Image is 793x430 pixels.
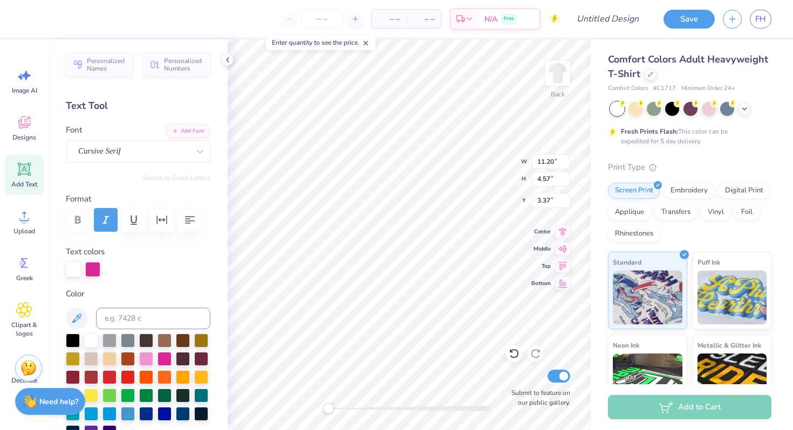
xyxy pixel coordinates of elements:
span: Free [504,15,514,23]
div: Digital Print [718,183,770,199]
span: Metallic & Glitter Ink [698,339,761,351]
span: Middle [531,245,551,253]
span: Center [531,227,551,236]
input: Untitled Design [568,8,647,30]
label: Font [66,124,82,136]
span: Add Text [11,180,37,189]
button: Switch to Greek Letters [143,174,210,182]
span: Comfort Colors [608,84,648,93]
div: Applique [608,204,651,220]
span: Standard [613,256,641,268]
span: Top [531,262,551,271]
input: – – [301,9,343,29]
span: Neon Ink [613,339,639,351]
div: Transfers [654,204,698,220]
div: Embroidery [664,183,715,199]
span: Personalized Numbers [164,57,204,72]
div: Screen Print [608,183,660,199]
div: Enter quantity to see the price. [266,35,375,50]
img: Standard [613,271,682,324]
span: Image AI [12,86,37,95]
div: This color can be expedited for 5 day delivery. [621,127,754,146]
div: Back [551,89,565,99]
input: e.g. 7428 c [96,308,210,329]
label: Format [66,193,210,205]
img: Puff Ink [698,271,767,324]
span: Designs [12,133,36,142]
button: Personalized Numbers [143,52,210,77]
button: Add Font [166,124,210,138]
a: FH [750,10,771,29]
span: # C1717 [653,84,676,93]
span: FH [755,13,766,25]
div: Print Type [608,161,771,174]
button: Personalized Names [66,52,133,77]
span: Comfort Colors Adult Heavyweight T-Shirt [608,53,768,80]
span: Bottom [531,279,551,288]
span: Clipart & logos [6,321,42,338]
span: N/A [484,13,497,25]
img: Neon Ink [613,353,682,407]
label: Submit to feature on our public gallery. [505,388,570,407]
div: Vinyl [701,204,731,220]
div: Rhinestones [608,226,660,242]
span: Puff Ink [698,256,720,268]
button: Save [664,10,715,29]
span: Greek [16,274,33,282]
div: Text Tool [66,99,210,113]
div: Accessibility label [323,403,334,414]
label: Color [66,288,210,300]
span: Minimum Order: 24 + [681,84,735,93]
strong: Need help? [39,397,78,407]
img: Back [547,63,569,84]
span: Upload [13,227,35,235]
img: Metallic & Glitter Ink [698,353,767,407]
div: Foil [734,204,760,220]
strong: Fresh Prints Flash: [621,127,678,136]
label: Text colors [66,246,105,258]
span: – – [378,13,400,25]
span: Decorate [11,376,37,385]
span: Personalized Names [87,57,127,72]
span: – – [413,13,434,25]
